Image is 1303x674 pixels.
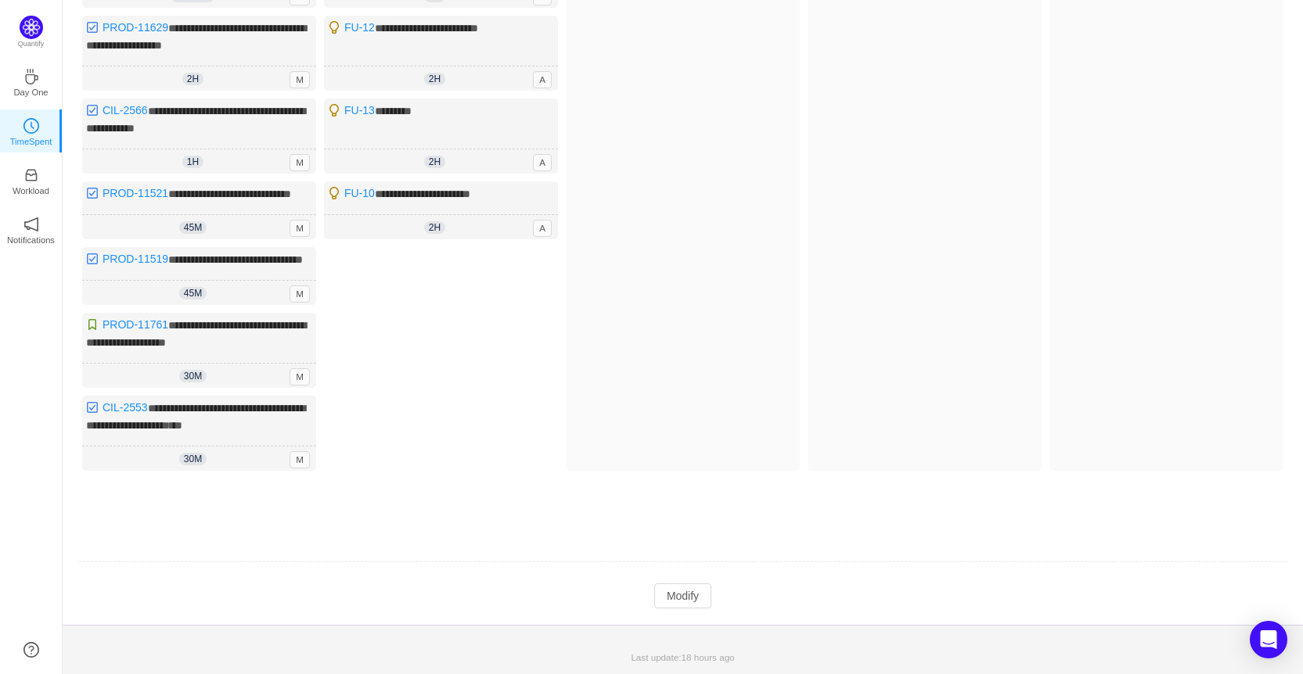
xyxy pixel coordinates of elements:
img: 11701 [328,187,340,199]
span: M [290,368,310,385]
a: FU-13 [344,104,375,117]
span: M [290,285,310,303]
img: 10318 [86,104,99,117]
a: icon: question-circle [23,642,39,658]
i: icon: notification [23,217,39,232]
span: Last update: [631,652,734,662]
button: Modify [654,583,711,608]
span: M [290,451,310,468]
a: icon: coffeeDay One [23,73,39,89]
p: Workload [13,184,49,198]
a: icon: inboxWorkload [23,172,39,188]
a: icon: notificationNotifications [23,221,39,237]
i: icon: inbox [23,167,39,183]
span: 18 hours ago [682,652,735,662]
span: 2h [182,73,203,85]
img: 11701 [328,21,340,34]
img: 10315 [86,318,99,331]
a: PROD-11761 [103,318,168,331]
p: Quantify [18,39,45,50]
a: PROD-11519 [103,253,168,265]
span: A [533,71,552,88]
i: icon: clock-circle [23,118,39,134]
span: 2h [424,73,445,85]
img: 11701 [328,104,340,117]
a: icon: clock-circleTimeSpent [23,123,39,138]
span: 45m [179,287,207,299]
span: 2h [424,156,445,168]
span: M [290,71,310,88]
a: FU-12 [344,21,375,34]
a: FU-10 [344,187,375,199]
span: 1h [182,156,203,168]
p: Day One [13,85,48,99]
i: icon: coffee [23,69,39,84]
div: Open Intercom Messenger [1250,621,1287,658]
span: 2h [424,221,445,234]
img: Quantify [20,16,43,39]
img: 10318 [86,401,99,414]
span: A [533,154,552,171]
span: 30m [179,370,207,382]
p: Notifications [7,233,55,247]
span: 45m [179,221,207,234]
img: 10318 [86,253,99,265]
span: 30m [179,453,207,465]
a: CIL-2553 [103,401,148,414]
span: M [290,220,310,237]
img: 10318 [86,21,99,34]
a: PROD-11521 [103,187,168,199]
span: A [533,220,552,237]
a: CIL-2566 [103,104,148,117]
a: PROD-11629 [103,21,168,34]
img: 10318 [86,187,99,199]
span: M [290,154,310,171]
p: TimeSpent [10,134,52,149]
